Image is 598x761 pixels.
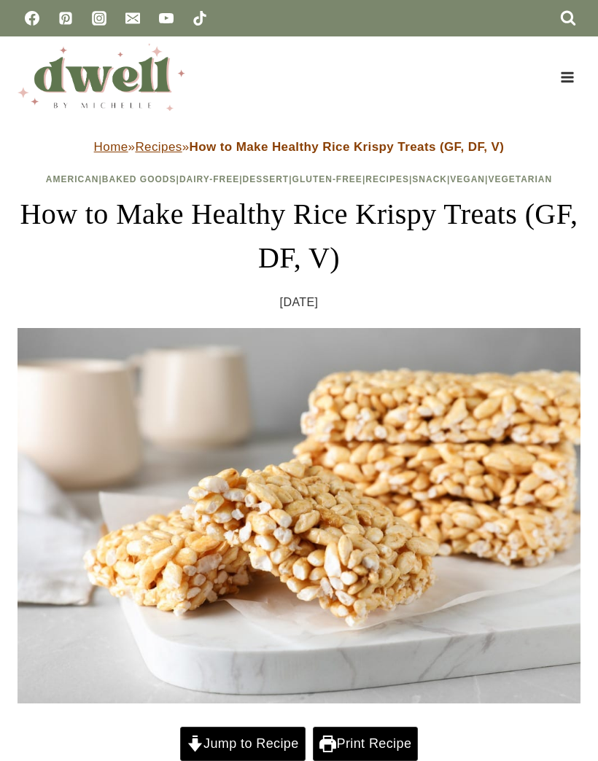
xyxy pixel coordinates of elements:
[243,174,290,184] a: Dessert
[94,140,505,154] span: » »
[18,192,580,280] h1: How to Make Healthy Rice Krispy Treats (GF, DF, V)
[94,140,128,154] a: Home
[118,4,147,33] a: Email
[18,328,580,703] img: Rice krispy treat
[152,4,181,33] a: YouTube
[488,174,552,184] a: Vegetarian
[51,4,80,33] a: Pinterest
[554,66,580,88] button: Open menu
[292,174,362,184] a: Gluten-Free
[412,174,447,184] a: Snack
[179,174,239,184] a: Dairy-Free
[46,174,552,184] span: | | | | | | | |
[185,4,214,33] a: TikTok
[46,174,99,184] a: American
[102,174,176,184] a: Baked Goods
[313,727,418,760] a: Print Recipe
[18,44,185,111] img: DWELL by michelle
[135,140,182,154] a: Recipes
[280,292,319,313] time: [DATE]
[450,174,485,184] a: Vegan
[556,6,580,31] button: View Search Form
[18,4,47,33] a: Facebook
[180,727,306,760] a: Jump to Recipe
[365,174,409,184] a: Recipes
[190,140,505,154] strong: How to Make Healthy Rice Krispy Treats (GF, DF, V)
[85,4,114,33] a: Instagram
